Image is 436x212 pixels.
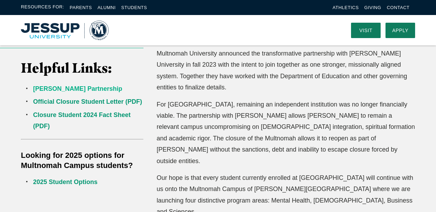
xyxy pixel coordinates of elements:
[21,21,109,40] img: Multnomah University Logo
[33,98,142,105] a: Official Closure Student Letter (PDF)
[33,85,122,92] a: [PERSON_NAME] Partnership
[157,99,415,167] p: For [GEOGRAPHIC_DATA], remaining an independent institution was no longer financially viable. The...
[333,5,359,10] a: Athletics
[387,5,410,10] a: Contact
[21,21,109,40] a: Home
[21,150,143,171] h5: Looking for 2025 options for Multnomah Campus students?
[21,3,64,12] span: Resources For:
[364,5,381,10] a: Giving
[98,5,116,10] a: Alumni
[351,23,381,38] a: Visit
[33,111,131,130] a: Closure Student 2024 Fact Sheet (PDF)
[70,5,92,10] a: Parents
[33,178,98,185] a: 2025 Student Options
[386,23,415,38] a: Apply
[121,5,147,10] a: Students
[157,48,415,93] p: Multnomah University announced the transformative partnership with [PERSON_NAME] University in fa...
[21,60,143,76] h3: Helpful Links:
